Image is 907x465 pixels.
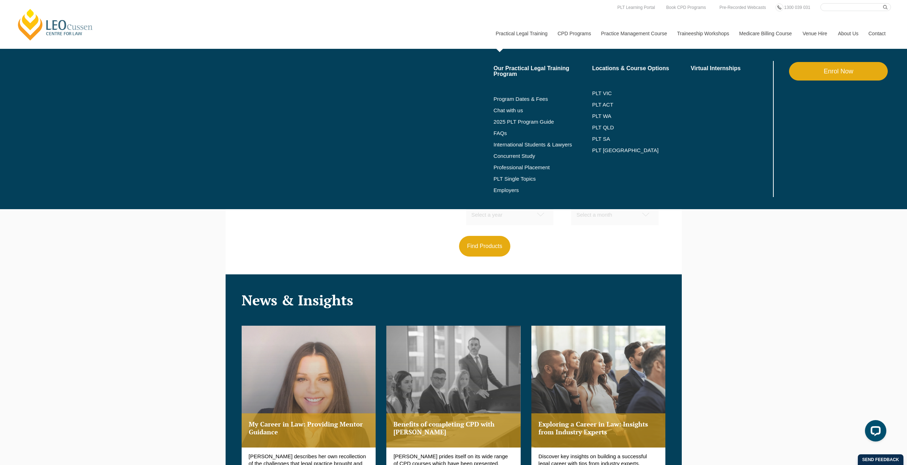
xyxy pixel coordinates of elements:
a: PLT ACT [592,102,691,108]
a: [PERSON_NAME] Centre for Law [16,8,95,41]
a: PLT Learning Portal [615,4,657,11]
a: 1300 039 031 [782,4,812,11]
a: Concurrent Study [494,153,592,159]
a: Practice Management Course [596,18,672,49]
a: PLT VIC [592,91,691,96]
a: My Career in Law: Providing Mentor Guidance [242,326,376,448]
a: PLT [GEOGRAPHIC_DATA] [592,148,691,153]
span: 1300 039 031 [784,5,810,10]
a: Employers [494,187,592,193]
a: Benefits of completing CPD with [PERSON_NAME] [386,326,521,448]
h2: News & Insights [242,292,666,308]
a: PLT WA [592,113,673,119]
a: About Us [833,18,863,49]
a: CPD Programs [552,18,596,49]
a: Program Dates & Fees [494,96,592,102]
a: Exploring a Career in Law: Insights from Industry Experts [531,326,666,448]
a: Locations & Course Options [592,66,691,71]
a: Book CPD Programs [664,4,707,11]
a: Venue Hire [797,18,833,49]
a: PLT SA [592,136,691,142]
iframe: LiveChat chat widget [859,417,889,447]
a: PLT QLD [592,125,691,130]
a: Contact [863,18,891,49]
a: PLT Single Topics [494,176,592,182]
a: FAQs [494,130,592,136]
a: Our Practical Legal Training Program [494,66,592,77]
a: Enrol Now [789,62,888,81]
a: Chat with us [494,108,592,113]
a: Practical Legal Training [490,18,552,49]
a: Pre-Recorded Webcasts [718,4,768,11]
a: Medicare Billing Course [734,18,797,49]
button: Find Products [459,236,511,257]
a: International Students & Lawyers [494,142,592,148]
a: Virtual Internships [691,66,772,71]
a: Professional Placement [494,165,592,170]
a: Traineeship Workshops [672,18,734,49]
a: 2025 PLT Program Guide [494,119,574,125]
